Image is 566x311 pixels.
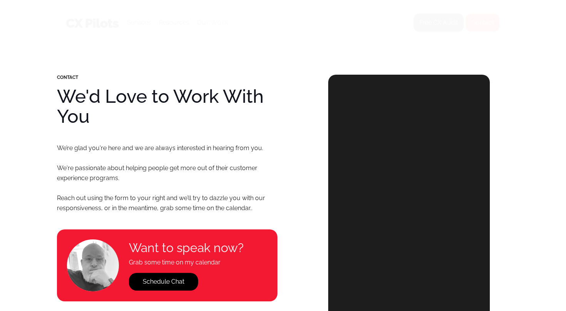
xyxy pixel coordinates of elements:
a: Schedule Chat [129,273,198,291]
p: We’re glad you're here and we are always interested in hearing from you. We're passionate about h... [57,143,277,213]
a: Free CX Audit [414,13,464,32]
div: CONTACT [57,75,277,80]
a: Our Work [197,19,228,26]
div: Resources [159,17,189,28]
h4: Want to speak now? [129,241,244,255]
a: Contact [465,13,500,32]
div: Services [127,17,151,28]
h1: We'd Love to Work With You [57,86,277,126]
div: Services [127,10,151,36]
div: Resources [159,10,189,36]
h4: Grab some time on my calendar [129,257,244,268]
